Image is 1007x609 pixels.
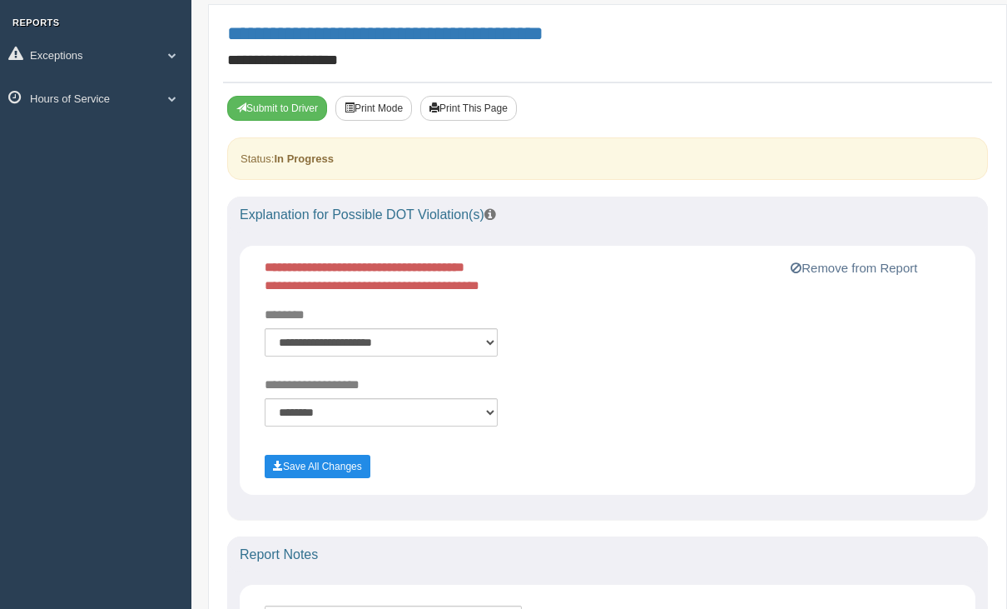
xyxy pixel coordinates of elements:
[786,258,922,278] button: Remove from Report
[335,96,412,121] button: Print Mode
[227,137,988,180] div: Status:
[265,455,370,478] button: Save
[227,537,988,573] div: Report Notes
[227,96,327,121] button: Submit To Driver
[420,96,517,121] button: Print This Page
[227,197,988,233] div: Explanation for Possible DOT Violation(s)
[274,152,334,165] strong: In Progress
